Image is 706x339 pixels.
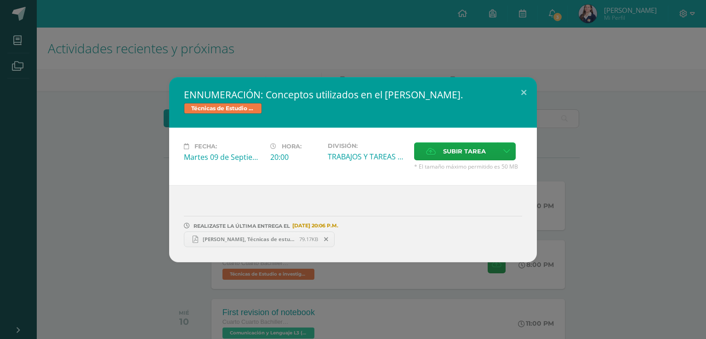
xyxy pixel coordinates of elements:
a: [PERSON_NAME], Técnicas de estudio e Investigación.pdf 79.17KB [184,232,335,247]
div: TRABAJOS Y TAREAS EN CASA [328,152,407,162]
div: 20:00 [270,152,320,162]
span: REALIZASTE LA ÚLTIMA ENTREGA EL [194,223,290,229]
span: 79.17KB [299,236,318,243]
span: Hora: [282,143,302,150]
span: Subir tarea [443,143,486,160]
span: [PERSON_NAME], Técnicas de estudio e Investigación.pdf [198,236,299,243]
span: Fecha: [194,143,217,150]
div: Martes 09 de Septiembre [184,152,263,162]
button: Close (Esc) [511,77,537,108]
label: División: [328,142,407,149]
span: Técnicas de Estudio e investigación [184,103,262,114]
span: * El tamaño máximo permitido es 50 MB [414,163,522,170]
h2: ENNUMERACIÓN: Conceptos utilizados en el [PERSON_NAME]. [184,88,522,101]
span: Remover entrega [319,234,334,244]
